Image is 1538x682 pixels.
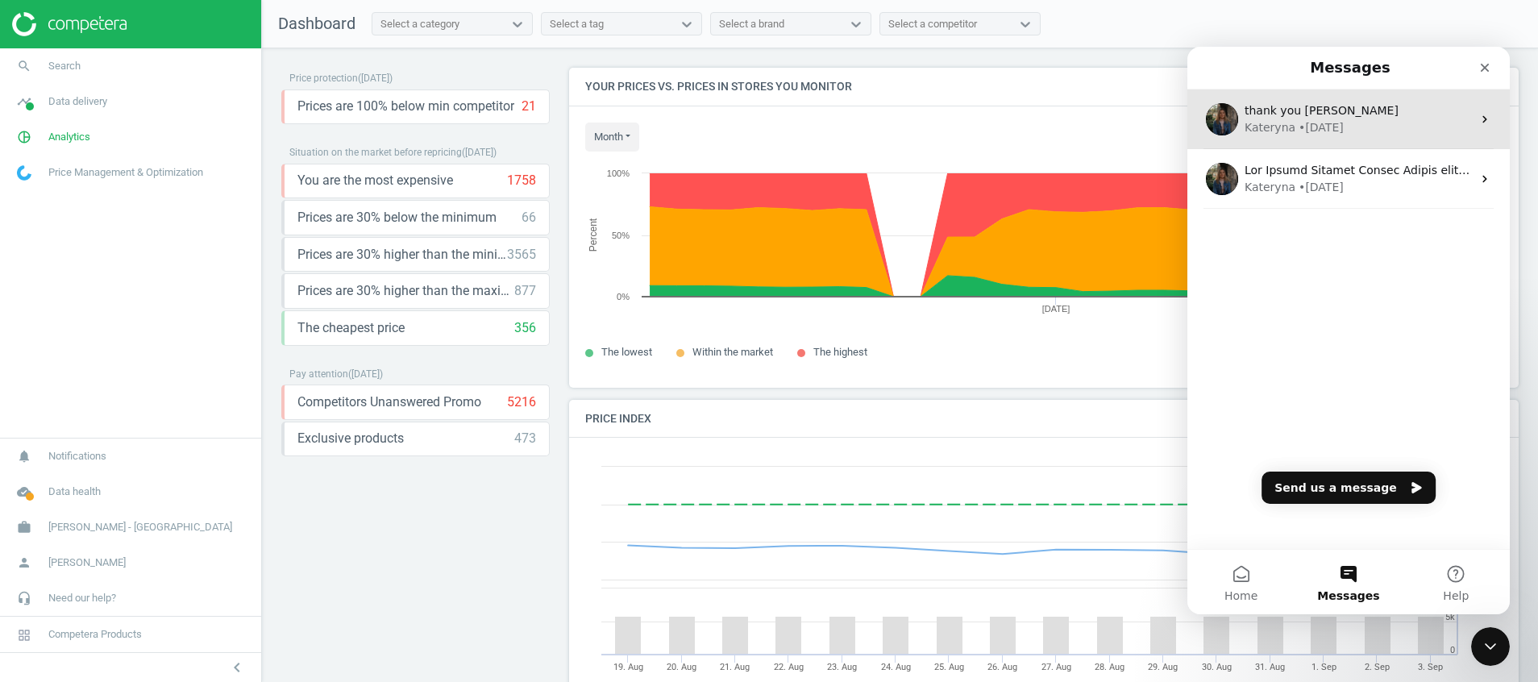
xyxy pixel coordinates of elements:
span: Situation on the market before repricing [289,147,462,158]
tspan: 30. Aug [1202,662,1232,672]
span: Within the market [692,346,773,358]
tspan: 22. Aug [774,662,804,672]
text: 0 [1450,645,1455,655]
span: You are the most expensive [297,172,453,189]
tspan: 21. Aug [720,662,750,672]
text: 0% [617,292,630,301]
i: pie_chart_outlined [9,122,39,152]
tspan: 26. Aug [987,662,1017,672]
span: ( [DATE] ) [462,147,497,158]
tspan: Percent [588,218,599,252]
span: Data delivery [48,94,107,109]
text: 50% [612,231,630,240]
span: Pay attention [289,368,348,380]
span: [PERSON_NAME] - [GEOGRAPHIC_DATA] [48,520,232,534]
span: Price protection [289,73,358,84]
i: search [9,51,39,81]
i: work [9,512,39,543]
div: 473 [514,430,536,447]
button: chevron_left [217,657,257,678]
span: The lowest [601,346,652,358]
i: headset_mic [9,583,39,613]
i: chevron_left [227,658,247,677]
span: Data health [48,484,101,499]
div: 356 [514,319,536,337]
span: Need our help? [48,591,116,605]
text: 100% [607,168,630,178]
span: Prices are 30% below the minimum [297,209,497,227]
tspan: 25. Aug [934,662,964,672]
tspan: 2. Sep [1365,662,1390,672]
span: Prices are 100% below min competitor [297,98,514,115]
i: person [9,547,39,578]
div: Select a category [380,17,459,31]
text: 5k [1445,612,1455,622]
i: timeline [9,86,39,117]
tspan: 3. Sep [1418,662,1443,672]
i: cloud_done [9,476,39,507]
tspan: 28. Aug [1095,662,1124,672]
div: 1758 [507,172,536,189]
tspan: 31. Aug [1255,662,1285,672]
span: Search [48,59,81,73]
div: Select a brand [719,17,784,31]
div: 877 [514,282,536,300]
tspan: 27. Aug [1041,662,1071,672]
img: wGWNvw8QSZomAAAAABJRU5ErkJggg== [17,165,31,181]
button: month [585,123,639,152]
tspan: [DATE] [1042,304,1070,314]
span: ( [DATE] ) [358,73,393,84]
span: ( [DATE] ) [348,368,383,380]
div: 21 [522,98,536,115]
span: Competera Products [48,627,142,642]
iframe: Intercom live chat [1471,627,1510,666]
span: Notifications [48,449,106,464]
div: Select a tag [550,17,604,31]
i: notifications [9,441,39,472]
tspan: 20. Aug [667,662,696,672]
tspan: 24. Aug [881,662,911,672]
span: Competitors Unanswered Promo [297,393,481,411]
span: Price Management & Optimization [48,165,203,180]
div: 66 [522,209,536,227]
span: Dashboard [278,14,355,33]
tspan: 23. Aug [827,662,857,672]
span: The cheapest price [297,319,405,337]
span: Prices are 30% higher than the minimum [297,246,507,264]
div: 5216 [507,393,536,411]
img: ajHJNr6hYgQAAAAASUVORK5CYII= [12,12,127,36]
tspan: 29. Aug [1148,662,1178,672]
h4: Your prices vs. prices in stores you monitor [569,68,1519,106]
h4: Price Index [569,400,1519,438]
span: Analytics [48,130,90,144]
tspan: 1. Sep [1311,662,1336,672]
span: Prices are 30% higher than the maximal [297,282,514,300]
span: The highest [813,346,867,358]
div: 3565 [507,246,536,264]
div: Select a competitor [888,17,977,31]
iframe: Intercom live chat [1187,47,1510,614]
tspan: 19. Aug [613,662,643,672]
span: [PERSON_NAME] [48,555,126,570]
span: Exclusive products [297,430,404,447]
